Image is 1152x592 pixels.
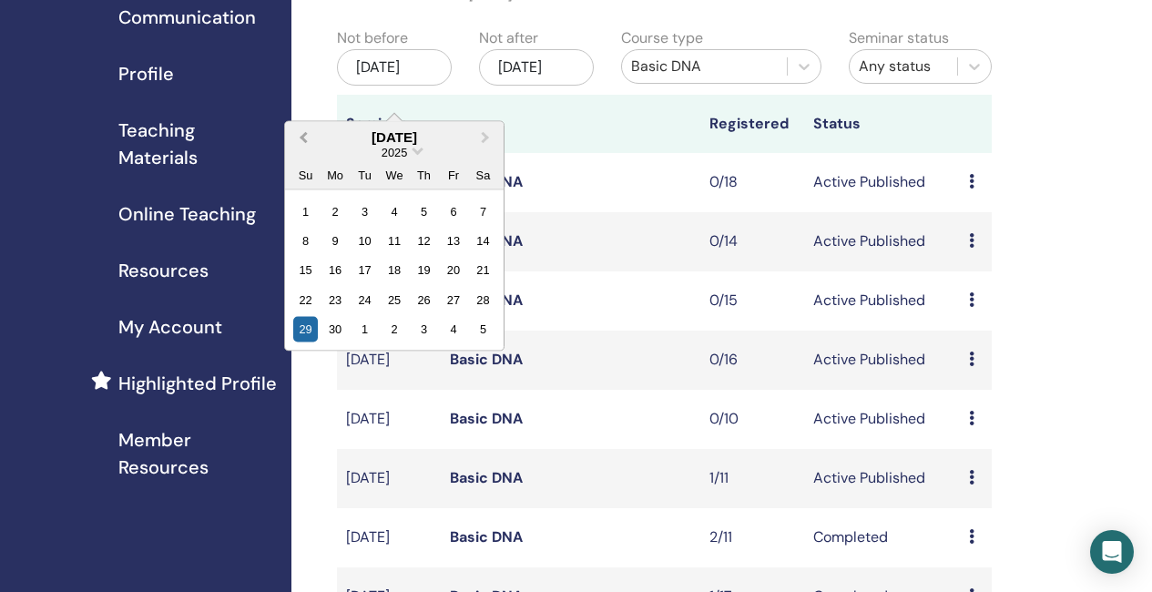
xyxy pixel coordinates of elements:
[441,287,465,311] div: Choose Friday, June 27th, 2025
[293,258,318,282] div: Choose Sunday, June 15th, 2025
[293,287,318,311] div: Choose Sunday, June 22nd, 2025
[293,199,318,223] div: Choose Sunday, June 1st, 2025
[337,49,452,86] div: [DATE]
[382,287,406,311] div: Choose Wednesday, June 25th, 2025
[118,257,209,284] span: Resources
[118,370,277,397] span: Highlighted Profile
[700,95,804,153] th: Registered
[323,287,348,311] div: Choose Monday, June 23rd, 2025
[804,153,960,212] td: Active Published
[804,331,960,390] td: Active Published
[1090,530,1134,574] div: Open Intercom Messenger
[473,123,502,152] button: Next Month
[450,468,523,487] a: Basic DNA
[352,228,377,252] div: Choose Tuesday, June 10th, 2025
[700,153,804,212] td: 0/18
[700,449,804,508] td: 1/11
[352,287,377,311] div: Choose Tuesday, June 24th, 2025
[441,258,465,282] div: Choose Friday, June 20th, 2025
[700,271,804,331] td: 0/15
[471,258,495,282] div: Choose Saturday, June 21st, 2025
[293,317,318,342] div: Choose Sunday, June 29th, 2025
[441,228,465,252] div: Choose Friday, June 13th, 2025
[337,449,441,508] td: [DATE]
[479,49,594,86] div: [DATE]
[291,196,497,343] div: Month June, 2025
[382,317,406,342] div: Choose Wednesday, July 2nd, 2025
[804,271,960,331] td: Active Published
[804,212,960,271] td: Active Published
[337,390,441,449] td: [DATE]
[849,27,949,49] label: Seminar status
[352,162,377,187] div: Tu
[700,331,804,390] td: 0/16
[441,162,465,187] div: Fr
[323,317,348,342] div: Choose Monday, June 30th, 2025
[479,27,538,49] label: Not after
[293,228,318,252] div: Choose Sunday, June 8th, 2025
[118,60,174,87] span: Profile
[804,390,960,449] td: Active Published
[352,258,377,282] div: Choose Tuesday, June 17th, 2025
[323,162,348,187] div: Mo
[382,145,407,158] span: 2025
[441,199,465,223] div: Choose Friday, June 6th, 2025
[323,258,348,282] div: Choose Monday, June 16th, 2025
[859,56,948,77] div: Any status
[382,258,406,282] div: Choose Wednesday, June 18th, 2025
[337,331,441,390] td: [DATE]
[804,508,960,567] td: Completed
[471,317,495,342] div: Choose Saturday, July 5th, 2025
[412,199,436,223] div: Choose Thursday, June 5th, 2025
[412,162,436,187] div: Th
[450,350,523,369] a: Basic DNA
[382,199,406,223] div: Choose Wednesday, June 4th, 2025
[412,317,436,342] div: Choose Thursday, July 3rd, 2025
[118,117,277,171] span: Teaching Materials
[700,390,804,449] td: 0/10
[471,228,495,252] div: Choose Saturday, June 14th, 2025
[285,128,504,144] div: [DATE]
[621,27,703,49] label: Course type
[412,258,436,282] div: Choose Thursday, June 19th, 2025
[337,508,441,567] td: [DATE]
[450,409,523,428] a: Basic DNA
[337,27,408,49] label: Not before
[804,95,960,153] th: Status
[293,162,318,187] div: Su
[700,212,804,271] td: 0/14
[471,162,495,187] div: Sa
[450,527,523,546] a: Basic DNA
[323,228,348,252] div: Choose Monday, June 9th, 2025
[441,317,465,342] div: Choose Friday, July 4th, 2025
[352,199,377,223] div: Choose Tuesday, June 3rd, 2025
[118,313,222,341] span: My Account
[118,4,256,31] span: Communication
[287,123,316,152] button: Previous Month
[631,56,778,77] div: Basic DNA
[284,120,505,351] div: Choose Date
[382,162,406,187] div: We
[352,317,377,342] div: Choose Tuesday, July 1st, 2025
[382,228,406,252] div: Choose Wednesday, June 11th, 2025
[323,199,348,223] div: Choose Monday, June 2nd, 2025
[412,287,436,311] div: Choose Thursday, June 26th, 2025
[337,95,441,153] th: Seminar
[118,426,277,481] span: Member Resources
[471,287,495,311] div: Choose Saturday, June 28th, 2025
[118,200,256,228] span: Online Teaching
[804,449,960,508] td: Active Published
[471,199,495,223] div: Choose Saturday, June 7th, 2025
[700,508,804,567] td: 2/11
[412,228,436,252] div: Choose Thursday, June 12th, 2025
